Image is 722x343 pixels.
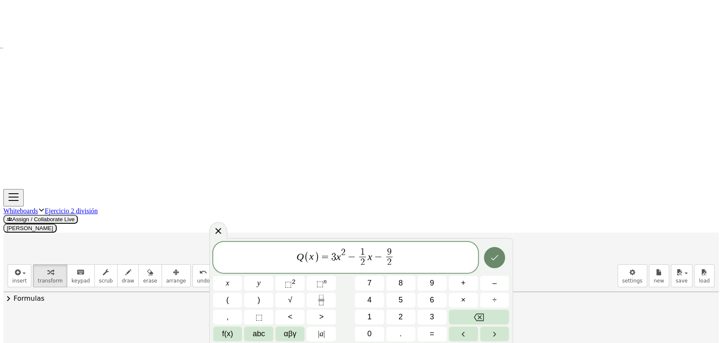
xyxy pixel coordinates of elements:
span: 4 [367,296,371,305]
button: load [694,264,714,287]
span: , [226,313,228,321]
button: Alphabet [244,327,273,341]
button: Done [484,247,505,268]
span: = [430,329,434,338]
button: Backspace [449,310,509,324]
button: new [649,264,669,287]
span: 2 [398,313,403,321]
button: undoundo [192,264,214,287]
button: 8 [386,276,415,291]
var: x [309,251,314,262]
var: x [368,251,372,262]
span: new [653,278,664,284]
span: scrub [99,278,113,284]
span: 9 [387,247,392,257]
button: transform [33,264,67,287]
span: 8 [398,279,403,288]
button: draw [117,264,139,287]
span: αβγ [284,329,296,338]
a: Ejercicio 2 división [45,207,98,214]
sup: 2 [292,278,295,285]
button: Equals [417,327,447,341]
button: chevron_rightFormulas [3,292,719,305]
span: ⬚ [316,280,324,288]
span: 2 [360,258,365,267]
button: 0 [355,327,384,341]
span: Assign / Collaborate Live [7,216,74,222]
span: | [323,329,325,338]
span: insert [12,278,27,284]
i: undo [199,267,207,277]
span: = [319,252,331,262]
button: keyboardkeypad [67,264,95,287]
button: save [671,264,692,287]
button: 5 [386,293,415,307]
button: Times [449,293,478,307]
button: arrange [162,264,191,287]
span: keypad [71,278,90,284]
button: Less than [275,310,305,324]
span: 0 [367,329,371,338]
button: , [213,310,242,324]
button: 1 [355,310,384,324]
span: < [288,313,293,321]
button: 6 [417,293,447,307]
span: ÷ [492,296,497,305]
span: | [318,329,320,338]
button: settings [618,264,647,287]
button: Greater than [307,310,336,324]
span: 1 [367,313,371,321]
button: 4 [355,293,384,307]
span: transform [38,278,63,284]
span: 7 [367,279,371,288]
button: Superscript [307,276,336,291]
button: [PERSON_NAME] [3,224,57,233]
span: draw [122,278,135,284]
span: × [461,296,466,305]
span: load [699,278,710,284]
span: erase [143,278,157,284]
button: x [213,276,242,291]
button: Right arrow [480,327,509,341]
span: 9 [430,279,434,288]
button: . [386,327,415,341]
span: 3 [430,313,434,321]
span: – [492,279,497,288]
span: save [675,278,687,284]
button: Fraction [307,293,336,307]
span: − [346,252,358,262]
button: ( [213,293,242,307]
button: Minus [480,276,509,291]
span: . [400,329,402,338]
button: y [244,276,273,291]
button: 9 [417,276,447,291]
span: 1 [360,247,365,257]
button: Absolute value [307,327,336,341]
span: y [257,279,261,288]
sup: n [324,278,327,285]
button: Left arrow [449,327,478,341]
button: insert [8,264,31,287]
span: − [372,252,384,262]
span: 2 [387,258,392,267]
var: Q [296,251,304,262]
span: abc [253,329,265,338]
span: √ [288,296,292,305]
button: Toggle navigation [3,189,24,206]
span: 2 [341,248,346,257]
button: Square root [275,293,305,307]
button: 3 [417,310,447,324]
span: ) [314,251,319,263]
button: 7 [355,276,384,291]
span: > [319,313,324,321]
span: 3 [331,252,336,262]
span: ( [226,296,229,305]
button: 2 [386,310,415,324]
button: Greek alphabet [275,327,305,341]
span: undo [197,278,210,284]
span: settings [622,278,642,284]
span: ⬚ [285,280,292,288]
button: Divide [480,293,509,307]
var: x [336,251,341,262]
button: Plus [449,276,478,291]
